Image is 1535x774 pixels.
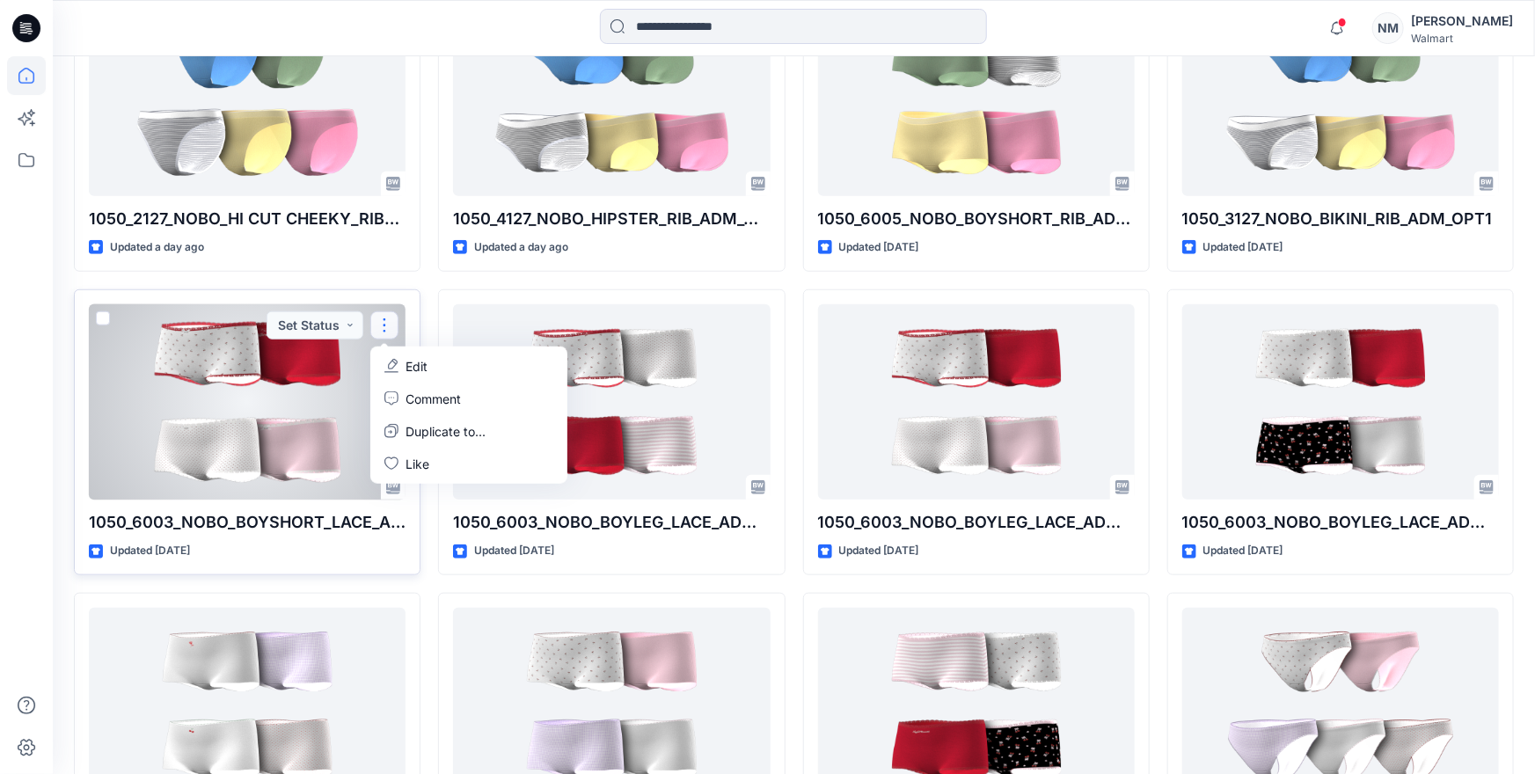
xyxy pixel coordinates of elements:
p: 1050_6003_NOBO_BOYSHORT_LACE_ADM_OPT1_EMB UPDATED [89,510,406,535]
p: Updated [DATE] [1203,542,1283,560]
p: 1050_6003_NOBO_BOYLEG_LACE_ADM_OPT1-REVISED [818,510,1135,535]
a: 1050_4127_NOBO_HIPSTER_RIB_ADM_OPT1 [453,1,770,197]
p: Edit [406,357,428,376]
p: Updated a day ago [110,238,204,257]
a: 1050_6003_NOBO_BOYSHORT_LACE_ADM_OPT1_EMB UPDATED [89,304,406,500]
p: Comment [406,390,461,408]
p: Like [406,455,429,473]
p: 1050_3127_NOBO_BIKINI_RIB_ADM_OPT1 [1182,207,1499,231]
a: 1050_3127_NOBO_BIKINI_RIB_ADM_OPT1 [1182,1,1499,197]
a: 1050_6003_NOBO_BOYLEG_LACE_ADM_OPT1-REVISED [818,304,1135,500]
p: Updated [DATE] [839,542,919,560]
p: 1050_4127_NOBO_HIPSTER_RIB_ADM_OPT1 [453,207,770,231]
p: Updated [DATE] [474,542,554,560]
p: Updated a day ago [474,238,568,257]
p: Updated [DATE] [110,542,190,560]
div: Walmart [1411,32,1513,45]
p: Updated [DATE] [1203,238,1283,257]
p: Duplicate to... [406,422,486,441]
a: 1050_6005_NOBO_BOYSHORT_RIB_ADM_OPT1 [818,1,1135,197]
p: 1050_6005_NOBO_BOYSHORT_RIB_ADM_OPT1 [818,207,1135,231]
p: 1050_6003_NOBO_BOYLEG_LACE_ADM_OPT1_EMB-REVISED [453,510,770,535]
p: Updated [DATE] [839,238,919,257]
a: 1050_2127_NOBO_HI CUT CHEEKY_RIB_ADM_OPT1 [89,1,406,197]
a: Edit [374,350,564,383]
a: 1050_6003_NOBO_BOYLEG_LACE_ADM_OPT2-REVISED [1182,304,1499,500]
div: [PERSON_NAME] [1411,11,1513,32]
div: NM [1372,12,1404,44]
p: 1050_6003_NOBO_BOYLEG_LACE_ADM_OPT2-REVISED [1182,510,1499,535]
a: 1050_6003_NOBO_BOYLEG_LACE_ADM_OPT1_EMB-REVISED [453,304,770,500]
p: 1050_2127_NOBO_HI CUT CHEEKY_RIB_ADM_OPT1 [89,207,406,231]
